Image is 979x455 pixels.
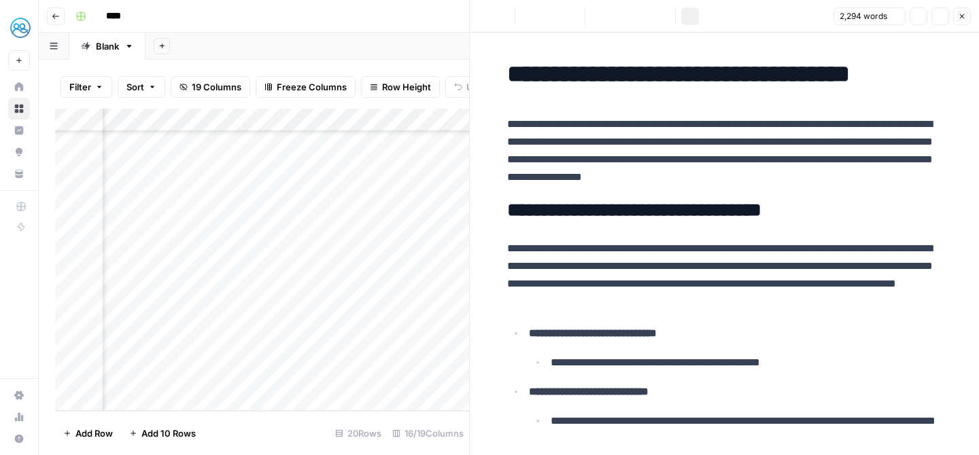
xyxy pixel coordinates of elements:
[8,141,30,163] a: Opportunities
[8,406,30,428] a: Usage
[8,16,33,40] img: MyHealthTeam Logo
[121,422,204,444] button: Add 10 Rows
[387,422,469,444] div: 16/19 Columns
[256,76,356,98] button: Freeze Columns
[834,7,906,25] button: 2,294 words
[61,76,112,98] button: Filter
[840,10,887,22] span: 2,294 words
[171,76,250,98] button: 19 Columns
[382,80,431,94] span: Row Height
[330,422,387,444] div: 20 Rows
[445,76,498,98] button: Undo
[118,76,165,98] button: Sort
[8,384,30,406] a: Settings
[69,80,91,94] span: Filter
[126,80,144,94] span: Sort
[8,120,30,141] a: Insights
[277,80,347,94] span: Freeze Columns
[8,163,30,185] a: Your Data
[8,11,30,45] button: Workspace: MyHealthTeam
[8,428,30,450] button: Help + Support
[8,98,30,120] a: Browse
[96,39,119,53] div: Blank
[361,76,440,98] button: Row Height
[141,426,196,440] span: Add 10 Rows
[75,426,113,440] span: Add Row
[69,33,145,60] a: Blank
[55,422,121,444] button: Add Row
[8,76,30,98] a: Home
[192,80,241,94] span: 19 Columns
